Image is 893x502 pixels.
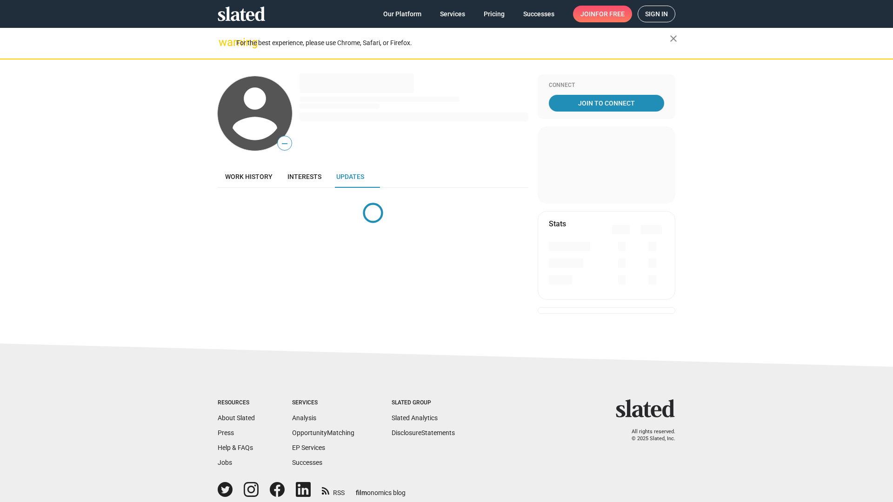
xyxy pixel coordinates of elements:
div: Connect [549,82,664,89]
span: — [278,138,292,150]
a: Pricing [476,6,512,22]
a: RSS [322,483,345,497]
div: Services [292,399,354,407]
a: About Slated [218,414,255,422]
span: film [356,489,367,496]
span: Our Platform [383,6,421,22]
span: Join To Connect [551,95,662,112]
mat-icon: close [668,33,679,44]
p: All rights reserved. © 2025 Slated, Inc. [622,429,675,442]
a: EP Services [292,444,325,451]
span: Pricing [484,6,505,22]
a: Slated Analytics [392,414,438,422]
a: Successes [516,6,562,22]
a: Services [433,6,473,22]
a: Successes [292,459,322,466]
a: Help & FAQs [218,444,253,451]
span: for free [595,6,625,22]
a: Press [218,429,234,436]
a: Sign in [638,6,675,22]
div: Resources [218,399,255,407]
div: For the best experience, please use Chrome, Safari, or Firefox. [236,37,670,49]
a: filmonomics blog [356,481,406,497]
span: Sign in [645,6,668,22]
span: Join [580,6,625,22]
a: Our Platform [376,6,429,22]
a: Analysis [292,414,316,422]
a: Updates [329,165,372,188]
span: Updates [336,173,364,180]
a: Join To Connect [549,95,664,112]
div: Slated Group [392,399,455,407]
span: Successes [523,6,554,22]
a: Joinfor free [573,6,632,22]
span: Work history [225,173,273,180]
a: Work history [218,165,280,188]
mat-card-title: Stats [549,219,566,229]
a: DisclosureStatements [392,429,455,436]
a: OpportunityMatching [292,429,354,436]
a: Jobs [218,459,232,466]
a: Interests [280,165,329,188]
span: Interests [287,173,321,180]
mat-icon: warning [219,37,230,48]
span: Services [440,6,465,22]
